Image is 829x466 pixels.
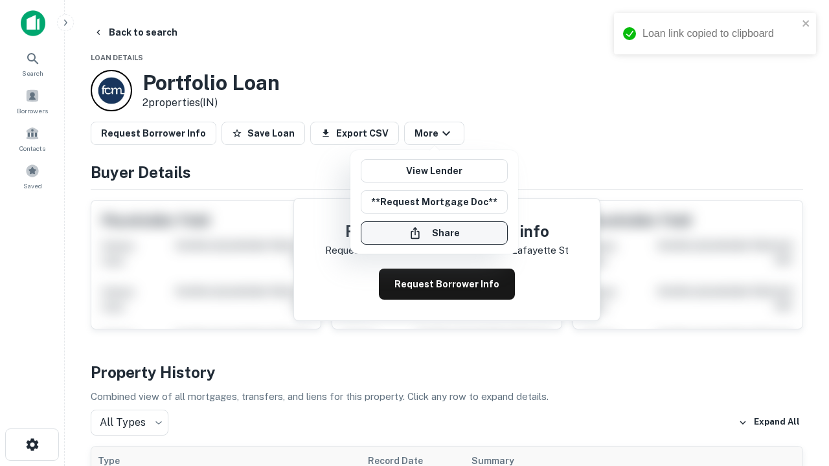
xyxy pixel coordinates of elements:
button: **Request Mortgage Doc** [361,190,508,214]
button: Share [361,221,508,245]
iframe: Chat Widget [764,321,829,383]
div: Loan link copied to clipboard [642,26,798,41]
a: View Lender [361,159,508,183]
button: close [802,18,811,30]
